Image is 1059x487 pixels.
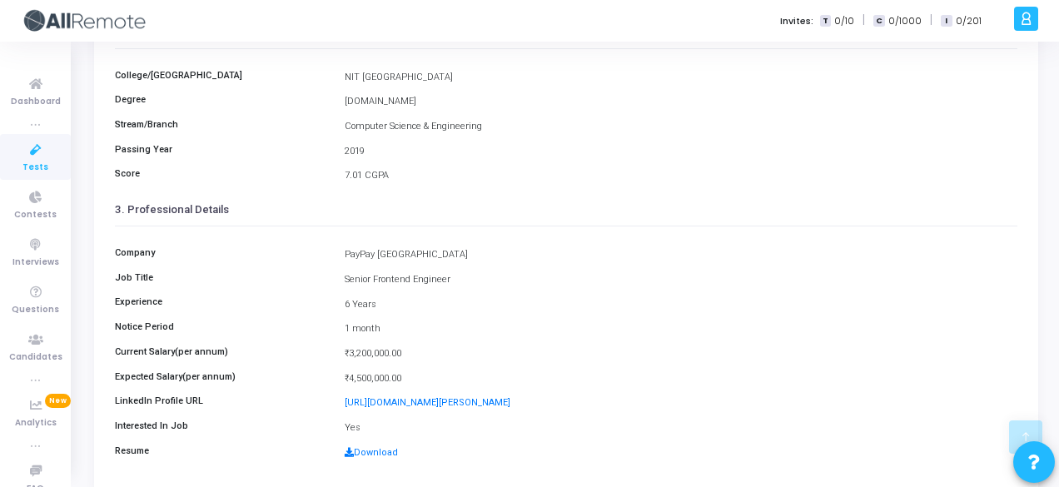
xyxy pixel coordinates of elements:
[336,347,1026,361] div: ₹3,200,000.00
[336,95,1026,109] div: [DOMAIN_NAME]
[12,303,59,317] span: Questions
[21,4,146,37] img: logo
[336,120,1026,134] div: Computer Science & Engineering
[107,168,336,179] h6: Score
[336,273,1026,287] div: Senior Frontend Engineer
[336,248,1026,262] div: PayPay [GEOGRAPHIC_DATA]
[107,247,336,258] h6: Company
[45,394,71,408] span: New
[345,397,510,408] a: [URL][DOMAIN_NAME][PERSON_NAME]
[11,95,61,109] span: Dashboard
[107,346,336,357] h6: Current Salary(per annum)
[336,145,1026,159] div: 2019
[115,203,1017,216] h3: 3. Professional Details
[14,208,57,222] span: Contests
[107,395,336,406] h6: LinkedIn Profile URL
[22,161,48,175] span: Tests
[930,12,932,29] span: |
[820,15,831,27] span: T
[336,322,1026,336] div: 1 month
[107,371,336,382] h6: Expected Salary(per annum)
[107,272,336,283] h6: Job Title
[336,298,1026,312] div: 6 Years
[336,372,1026,386] div: ₹4,500,000.00
[107,445,336,456] h6: Resume
[336,71,1026,85] div: NIT [GEOGRAPHIC_DATA]
[345,447,398,458] a: Download
[888,14,922,28] span: 0/1000
[780,14,813,28] label: Invites:
[107,321,336,332] h6: Notice Period
[336,169,1026,183] div: 7.01 CGPA
[9,350,62,365] span: Candidates
[956,14,982,28] span: 0/201
[107,296,336,307] h6: Experience
[107,144,336,155] h6: Passing Year
[12,256,59,270] span: Interviews
[15,416,57,430] span: Analytics
[941,15,952,27] span: I
[107,94,336,105] h6: Degree
[107,70,336,81] h6: College/[GEOGRAPHIC_DATA]
[107,420,336,431] h6: Interested In Job
[336,421,1026,435] div: Yes
[834,14,854,28] span: 0/10
[107,119,336,130] h6: Stream/Branch
[873,15,884,27] span: C
[863,12,865,29] span: |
